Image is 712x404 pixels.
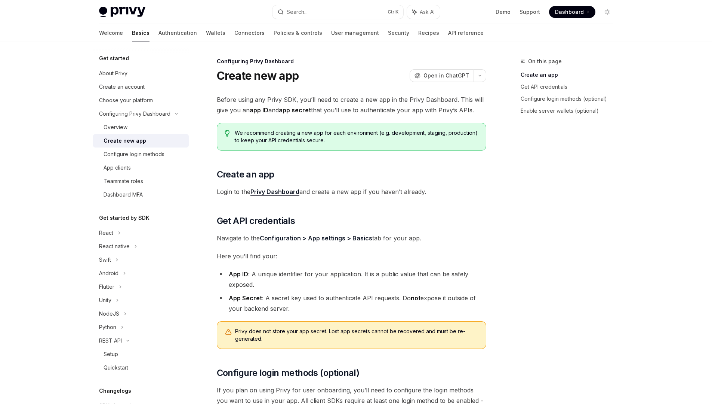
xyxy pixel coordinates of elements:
div: Setup [104,350,118,359]
a: Privy Dashboard [250,188,299,196]
div: Python [99,323,116,332]
a: Recipes [418,24,439,42]
span: Privy does not store your app secret. Lost app secrets cannot be recovered and must be re-generated. [235,328,478,343]
a: Connectors [234,24,265,42]
div: React [99,228,113,237]
strong: app ID [250,106,268,114]
h5: Changelogs [99,386,131,395]
a: App clients [93,161,189,174]
a: API reference [448,24,484,42]
div: Android [99,269,118,278]
span: Get API credentials [217,215,295,227]
div: React native [99,242,130,251]
a: Choose your platform [93,94,189,107]
li: : A unique identifier for your application. It is a public value that can be safely exposed. [217,269,486,290]
svg: Tip [225,130,230,137]
div: Quickstart [104,363,128,372]
a: Authentication [158,24,197,42]
strong: App ID [229,270,248,278]
a: Create an app [521,69,619,81]
a: About Privy [93,67,189,80]
a: Enable server wallets (optional) [521,105,619,117]
a: Quickstart [93,361,189,374]
button: Open in ChatGPT [410,69,474,82]
a: Overview [93,121,189,134]
span: Dashboard [555,8,584,16]
span: Configure login methods (optional) [217,367,360,379]
a: Security [388,24,409,42]
button: Toggle dark mode [601,6,613,18]
a: Setup [93,347,189,361]
div: Unity [99,296,111,305]
span: Create an app [217,168,274,180]
div: Overview [104,123,127,132]
a: Welcome [99,24,123,42]
a: Configure login methods (optional) [521,93,619,105]
span: Open in ChatGPT [423,72,469,79]
button: Ask AI [407,5,440,19]
a: Wallets [206,24,225,42]
svg: Warning [225,328,232,336]
a: User management [331,24,379,42]
a: Policies & controls [274,24,322,42]
a: Demo [496,8,511,16]
h5: Get started [99,54,129,63]
div: Swift [99,255,111,264]
a: Configuration > App settings > Basics [260,234,372,242]
div: About Privy [99,69,127,78]
strong: app secret [279,106,311,114]
div: Flutter [99,282,114,291]
img: light logo [99,7,145,17]
a: Teammate roles [93,174,189,188]
div: Create new app [104,136,146,145]
span: Navigate to the tab for your app. [217,233,486,243]
h1: Create new app [217,69,299,82]
div: Create an account [99,82,145,91]
span: On this page [528,57,562,66]
span: Ctrl K [388,9,399,15]
a: Dashboard [549,6,595,18]
a: Support [520,8,540,16]
span: Ask AI [420,8,435,16]
a: Configure login methods [93,148,189,161]
a: Get API credentials [521,81,619,93]
a: Dashboard MFA [93,188,189,201]
span: Login to the and create a new app if you haven’t already. [217,186,486,197]
span: Here you’ll find your: [217,251,486,261]
a: Create new app [93,134,189,148]
span: We recommend creating a new app for each environment (e.g. development, staging, production) to k... [235,129,478,144]
div: Dashboard MFA [104,190,143,199]
a: Create an account [93,80,189,94]
h5: Get started by SDK [99,213,150,222]
li: : A secret key used to authenticate API requests. Do expose it outside of your backend server. [217,293,486,314]
div: Choose your platform [99,96,153,105]
div: Configure login methods [104,150,164,159]
div: NodeJS [99,309,119,318]
div: Configuring Privy Dashboard [217,58,486,65]
div: App clients [104,163,131,172]
div: REST API [99,336,122,345]
div: Configuring Privy Dashboard [99,109,170,118]
button: Search...CtrlK [272,5,403,19]
a: Basics [132,24,150,42]
span: Before using any Privy SDK, you’ll need to create a new app in the Privy Dashboard. This will giv... [217,94,486,115]
div: Teammate roles [104,177,143,186]
strong: App Secret [229,294,262,302]
strong: not [411,294,420,302]
div: Search... [287,7,308,16]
